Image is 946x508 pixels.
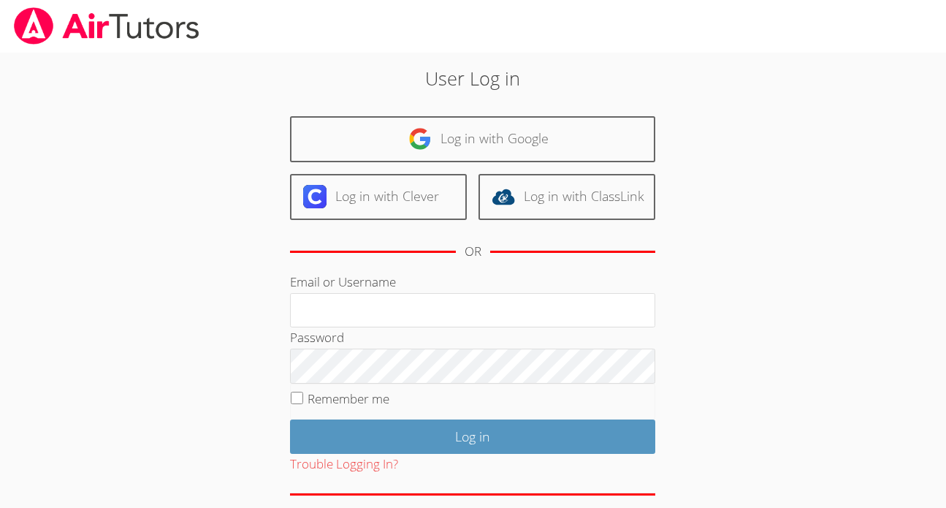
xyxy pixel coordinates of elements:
a: Log in with ClassLink [478,174,655,220]
img: airtutors_banner-c4298cdbf04f3fff15de1276eac7730deb9818008684d7c2e4769d2f7ddbe033.png [12,7,201,45]
img: classlink-logo-d6bb404cc1216ec64c9a2012d9dc4662098be43eaf13dc465df04b49fa7ab582.svg [492,185,515,208]
h2: User Log in [218,64,728,92]
label: Remember me [308,390,389,407]
img: google-logo-50288ca7cdecda66e5e0955fdab243c47b7ad437acaf1139b6f446037453330a.svg [408,127,432,151]
a: Log in with Google [290,116,655,162]
label: Password [290,329,344,346]
img: clever-logo-6eab21bc6e7a338710f1a6ff85c0baf02591cd810cc4098c63d3a4b26e2feb20.svg [303,185,327,208]
label: Email or Username [290,273,396,290]
div: OR [465,241,481,262]
a: Log in with Clever [290,174,467,220]
button: Trouble Logging In? [290,454,398,475]
input: Log in [290,420,655,454]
